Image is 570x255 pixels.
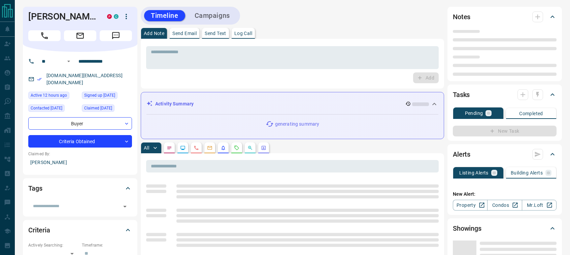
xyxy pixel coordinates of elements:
p: Listing Alerts [459,170,489,175]
div: Tue Aug 12 2025 [28,104,78,114]
p: generating summary [275,121,319,128]
div: Showings [453,220,557,236]
p: Pending [465,111,483,116]
div: Notes [453,9,557,25]
div: Sun Nov 14 2021 [82,92,132,101]
p: Log Call [234,31,252,36]
div: Alerts [453,146,557,162]
a: Condos [487,200,522,211]
div: property.ca [107,14,112,19]
p: Building Alerts [511,170,543,175]
div: Buyer [28,117,132,130]
span: Email [64,30,96,41]
p: Timeframe: [82,242,132,248]
p: New Alert: [453,191,557,198]
span: Contacted [DATE] [31,105,62,111]
svg: Calls [194,145,199,151]
a: [DOMAIN_NAME][EMAIL_ADDRESS][DOMAIN_NAME] [46,73,123,85]
p: Add Note [144,31,164,36]
div: Tags [28,180,132,196]
h2: Tags [28,183,42,194]
div: Sun Nov 14 2021 [82,104,132,114]
span: Claimed [DATE] [84,105,112,111]
p: Completed [519,111,543,116]
p: Actively Searching: [28,242,78,248]
a: Mr.Loft [522,200,557,211]
div: Wed Aug 13 2025 [28,92,78,101]
button: Open [65,57,73,65]
svg: Lead Browsing Activity [180,145,186,151]
p: Activity Summary [155,100,194,107]
svg: Opportunities [247,145,253,151]
div: Criteria Obtained [28,135,132,148]
h2: Alerts [453,149,470,160]
svg: Listing Alerts [221,145,226,151]
svg: Notes [167,145,172,151]
h2: Notes [453,11,470,22]
button: Open [120,202,130,211]
h2: Showings [453,223,481,234]
span: Active 12 hours ago [31,92,67,99]
p: Claimed By: [28,151,132,157]
p: Send Text [205,31,226,36]
span: Call [28,30,61,41]
span: Message [100,30,132,41]
div: Criteria [28,222,132,238]
p: [PERSON_NAME] [28,157,132,168]
div: Activity Summary [146,98,438,110]
h1: [PERSON_NAME] [28,11,97,22]
span: Signed up [DATE] [84,92,115,99]
a: Property [453,200,488,211]
svg: Emails [207,145,212,151]
div: condos.ca [114,14,119,19]
button: Campaigns [188,10,237,21]
p: Send Email [172,31,197,36]
button: Timeline [144,10,185,21]
h2: Tasks [453,89,470,100]
svg: Email Verified [37,77,42,82]
svg: Agent Actions [261,145,266,151]
h2: Criteria [28,225,50,235]
p: All [144,146,149,150]
div: Tasks [453,87,557,103]
svg: Requests [234,145,239,151]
